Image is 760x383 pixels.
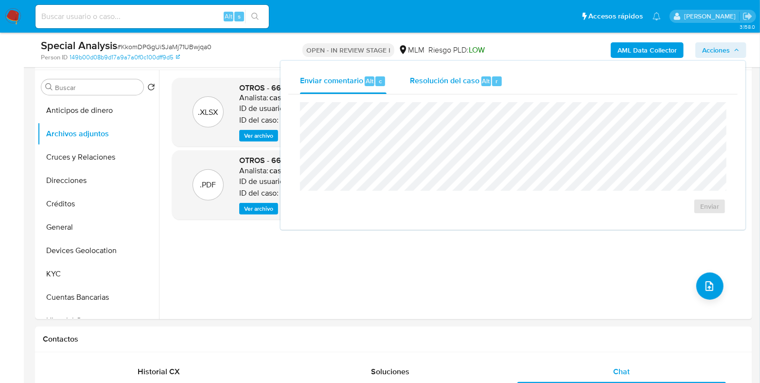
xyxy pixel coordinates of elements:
[239,130,278,142] button: Ver archivo
[695,42,746,58] button: Acciones
[43,334,744,344] h1: Contactos
[55,83,140,92] input: Buscar
[244,204,273,214] span: Ver archivo
[495,76,498,86] span: r
[239,115,279,125] p: ID del caso:
[742,11,753,21] a: Salir
[379,76,382,86] span: c
[428,45,485,55] span: Riesgo PLD:
[239,177,286,186] p: ID de usuario:
[239,203,278,215] button: Ver archivo
[239,166,268,176] p: Analista:
[35,10,269,23] input: Buscar usuario o caso...
[588,11,643,21] span: Accesos rápidos
[37,192,159,216] button: Créditos
[147,83,155,94] button: Volver al orden por defecto
[702,42,730,58] span: Acciones
[371,366,409,377] span: Soluciones
[138,366,180,377] span: Historial CX
[410,75,479,86] span: Resolución del caso
[244,131,273,141] span: Ver archivo
[269,93,293,103] h6: casoto
[37,239,159,262] button: Devices Geolocation
[302,43,394,57] p: OPEN - IN REVIEW STAGE I
[245,10,265,23] button: search-icon
[198,107,218,118] p: .XLSX
[469,44,485,55] span: LOW
[653,12,661,20] a: Notificaciones
[611,42,684,58] button: AML Data Collector
[117,42,212,52] span: # KkomDPGgUiSJaMj71UBwjqa0
[45,83,53,91] button: Buscar
[239,104,286,113] p: ID de usuario:
[696,273,724,300] button: upload-file
[37,262,159,286] button: KYC
[238,12,241,21] span: s
[37,122,159,146] button: Archivos adjuntos
[239,188,279,198] p: ID del caso:
[70,53,180,62] a: 149b00d08b9d17a9a7a0f0c100dff9d5
[41,53,68,62] b: Person ID
[37,169,159,192] button: Direcciones
[684,12,739,21] p: carlos.soto@mercadolibre.com.mx
[37,309,159,332] button: Historial Casos
[37,99,159,122] button: Anticipos de dinero
[239,155,456,166] span: OTROS - 662265265_OTONIEL [PERSON_NAME] _AGO2025
[366,76,373,86] span: Alt
[225,12,232,21] span: Alt
[300,75,363,86] span: Enviar comentario
[613,366,630,377] span: Chat
[618,42,677,58] b: AML Data Collector
[269,166,293,176] h6: casoto
[41,37,117,53] b: Special Analysis
[740,23,755,31] span: 3.158.0
[37,286,159,309] button: Cuentas Bancarias
[239,93,268,103] p: Analista:
[37,146,159,169] button: Cruces y Relaciones
[37,216,159,239] button: General
[398,45,424,55] div: MLM
[482,76,490,86] span: Alt
[200,180,216,190] p: .PDF
[239,82,456,93] span: OTROS - 662265265_OTONIEL [PERSON_NAME] _AGO2025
